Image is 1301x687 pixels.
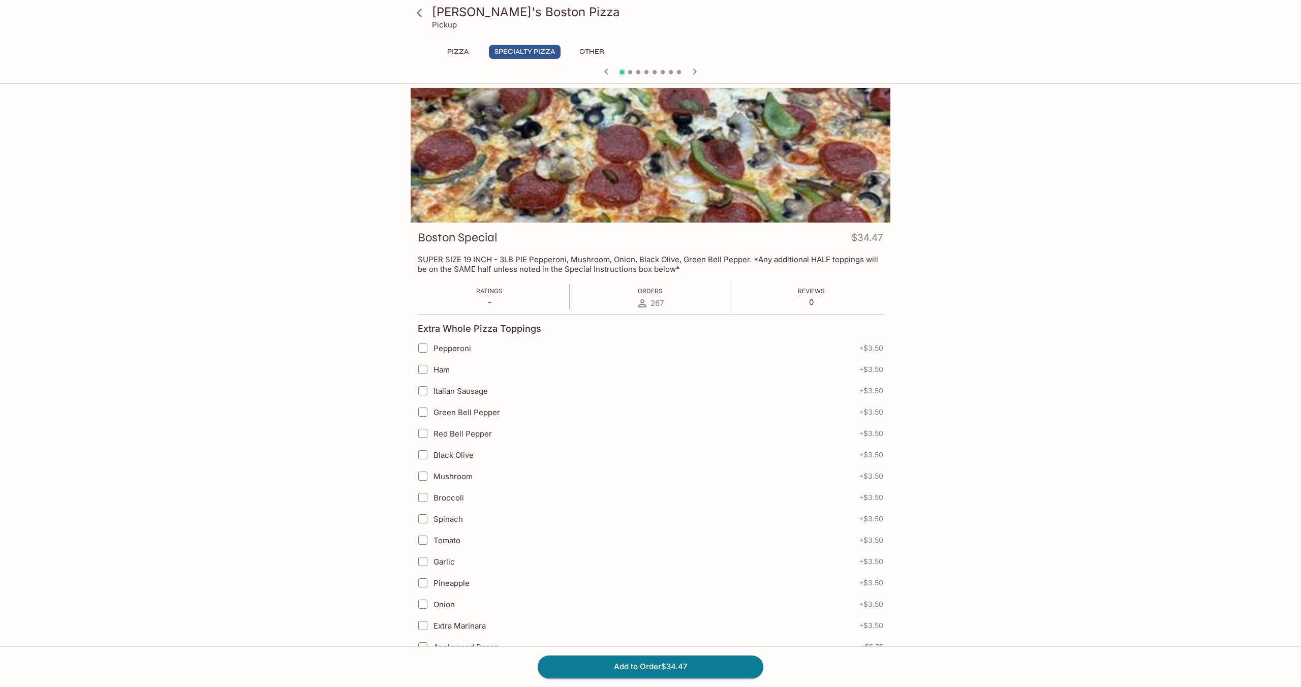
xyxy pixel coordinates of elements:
span: + $3.50 [859,536,883,544]
div: Boston Special [411,88,890,223]
button: Pizza [435,45,481,59]
span: Pepperoni [433,343,471,353]
span: Red Bell Pepper [433,429,492,439]
p: Pickup [432,20,457,29]
button: Specialty Pizza [489,45,561,59]
button: Add to Order$34.47 [538,655,763,678]
span: + $3.50 [859,579,883,587]
span: + $3.50 [859,515,883,523]
span: + $3.50 [859,408,883,416]
span: Reviews [798,287,825,295]
span: + $3.50 [859,472,883,480]
span: Onion [433,600,455,609]
span: + $3.50 [859,451,883,459]
p: SUPER SIZE 19 INCH - 3LB PIE Pepperoni, Mushroom, Onion, Black Olive, Green Bell Pepper. *Any add... [418,255,883,274]
h3: Boston Special [418,230,498,245]
span: 267 [650,298,664,308]
span: Tomato [433,536,460,545]
p: 0 [798,297,825,307]
p: - [476,297,503,307]
span: Mushroom [433,472,473,481]
span: + $3.50 [859,557,883,566]
span: Ratings [476,287,503,295]
h4: $34.47 [851,230,883,249]
h3: [PERSON_NAME]'s Boston Pizza [432,4,886,20]
span: Garlic [433,557,455,567]
span: Black Olive [433,450,474,460]
span: + $3.50 [859,429,883,438]
span: + $3.50 [859,621,883,630]
span: + $3.50 [859,344,883,352]
h4: Extra Whole Pizza Toppings [418,323,541,334]
span: Pineapple [433,578,470,588]
span: + $3.50 [859,493,883,502]
span: + $3.50 [859,365,883,373]
span: Ham [433,365,450,374]
span: Green Bell Pepper [433,408,500,417]
span: Spinach [433,514,463,524]
span: + $3.50 [859,600,883,608]
span: + $3.50 [859,387,883,395]
span: + $5.75 [860,643,883,651]
span: Broccoli [433,493,464,503]
span: Orders [638,287,663,295]
span: Extra Marinara [433,621,486,631]
button: Other [569,45,614,59]
span: Italian Sausage [433,386,488,396]
span: Applewood Bacon [433,642,499,652]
